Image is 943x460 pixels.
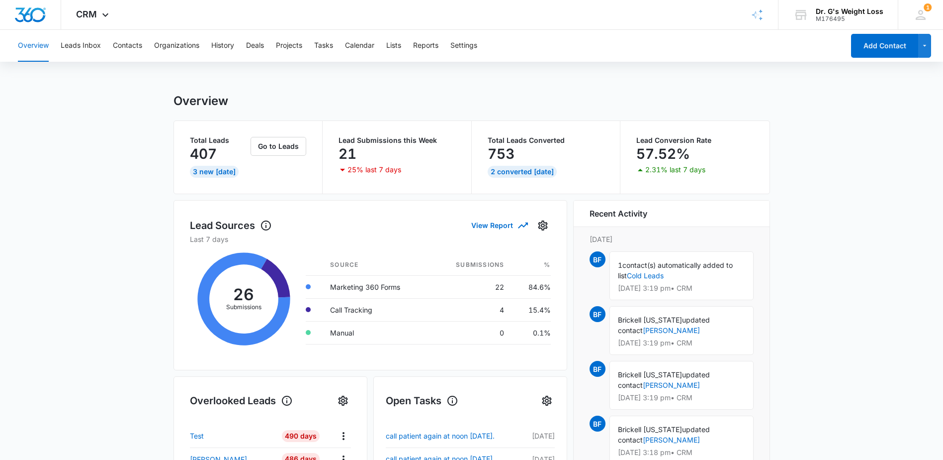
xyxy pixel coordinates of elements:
[154,30,199,62] button: Organizations
[431,298,512,321] td: 4
[590,306,605,322] span: BF
[488,137,604,144] p: Total Leads Converted
[282,430,320,442] div: 490 Days
[190,166,239,178] div: 3 New [DATE]
[76,9,97,19] span: CRM
[590,234,754,244] p: [DATE]
[450,30,477,62] button: Settings
[816,7,883,15] div: account name
[276,30,302,62] button: Projects
[386,30,401,62] button: Lists
[190,431,273,441] a: Test
[322,321,431,344] td: Manual
[512,298,550,321] td: 15.4%
[190,234,551,244] p: Last 7 days
[488,146,514,162] p: 753
[190,218,272,233] h1: Lead Sources
[816,15,883,22] div: account id
[636,137,754,144] p: Lead Conversion Rate
[618,261,622,269] span: 1
[618,340,745,346] p: [DATE] 3:19 pm • CRM
[924,3,932,11] span: 1
[336,428,351,444] button: Actions
[339,137,455,144] p: Lead Submissions this Week
[643,436,700,444] a: [PERSON_NAME]
[113,30,142,62] button: Contacts
[627,271,664,280] a: Cold Leads
[636,146,690,162] p: 57.52%
[618,449,745,456] p: [DATE] 3:18 pm • CRM
[431,254,512,276] th: Submissions
[431,321,512,344] td: 0
[251,142,306,150] a: Go to Leads
[851,34,918,58] button: Add Contact
[590,251,605,267] span: BF
[18,30,49,62] button: Overview
[512,275,550,298] td: 84.6%
[512,321,550,344] td: 0.1%
[539,393,555,409] button: Settings
[211,30,234,62] button: History
[322,298,431,321] td: Call Tracking
[386,430,499,442] a: call patient again at noon [DATE].
[618,370,682,379] span: Brickell [US_STATE]
[618,394,745,401] p: [DATE] 3:19 pm • CRM
[190,146,217,162] p: 407
[590,361,605,377] span: BF
[413,30,438,62] button: Reports
[618,285,745,292] p: [DATE] 3:19 pm • CRM
[347,166,401,173] p: 25% last 7 days
[618,425,682,434] span: Brickell [US_STATE]
[345,30,374,62] button: Calendar
[924,3,932,11] div: notifications count
[643,326,700,335] a: [PERSON_NAME]
[322,275,431,298] td: Marketing 360 Forms
[645,166,705,173] p: 2.31% last 7 days
[251,137,306,156] button: Go to Leads
[335,393,351,409] button: Settings
[643,381,700,389] a: [PERSON_NAME]
[61,30,101,62] button: Leads Inbox
[512,254,550,276] th: %
[190,137,249,144] p: Total Leads
[190,393,293,408] h1: Overlooked Leads
[471,217,527,234] button: View Report
[431,275,512,298] td: 22
[339,146,356,162] p: 21
[314,30,333,62] button: Tasks
[590,208,647,220] h6: Recent Activity
[190,431,204,441] p: Test
[535,218,551,233] button: Settings
[499,431,555,441] p: [DATE]
[488,166,557,178] div: 2 Converted [DATE]
[386,393,458,408] h1: Open Tasks
[618,316,682,324] span: Brickell [US_STATE]
[173,94,228,109] h1: Overview
[618,261,733,280] span: contact(s) automatically added to list
[590,416,605,432] span: BF
[246,30,264,62] button: Deals
[322,254,431,276] th: Source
